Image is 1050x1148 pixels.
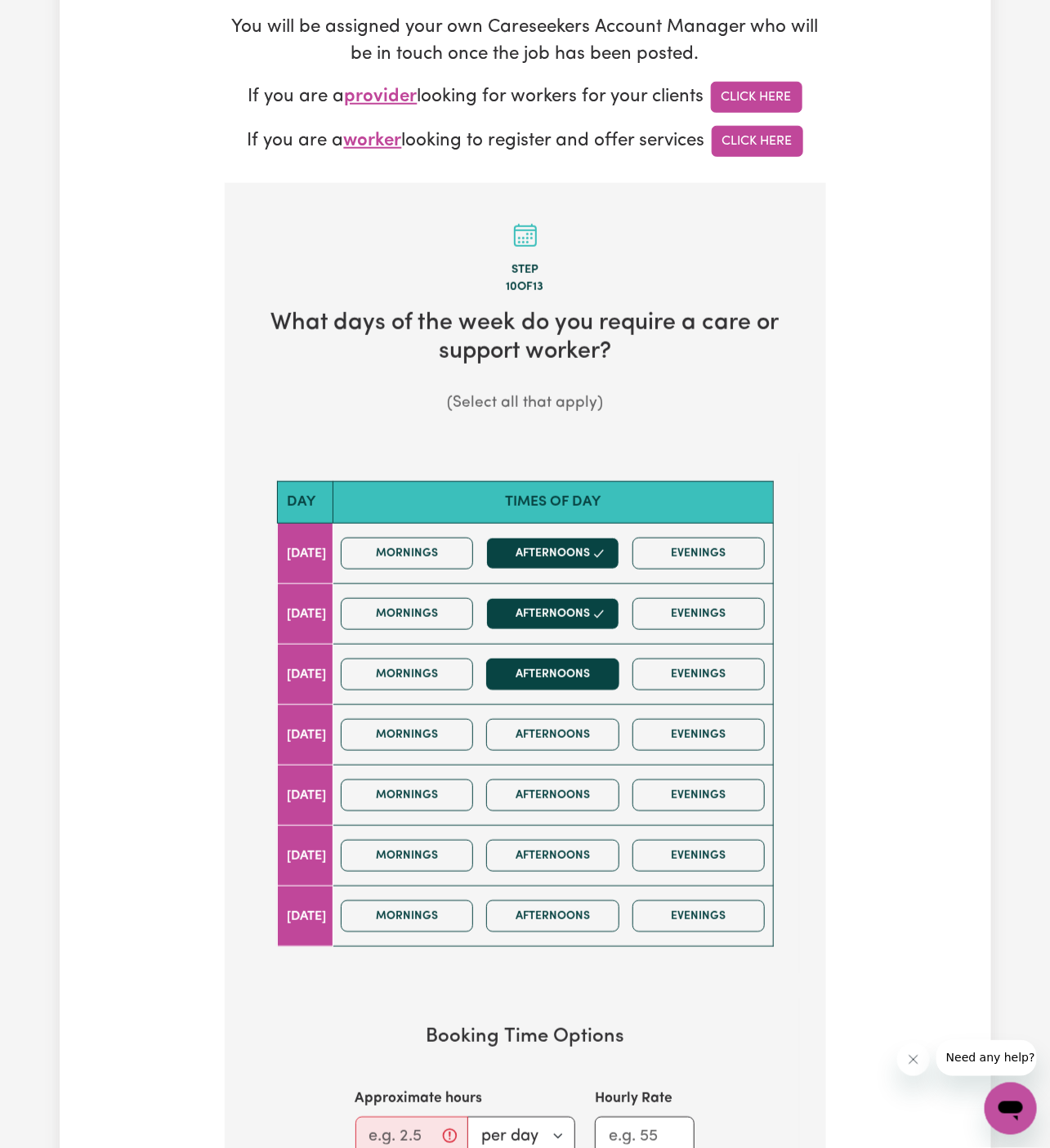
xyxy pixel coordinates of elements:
h2: What days of the week do you require a care or support worker? [251,310,800,366]
button: Mornings [341,659,474,690]
button: Afternoons [486,779,619,811]
label: Hourly Rate [595,1088,672,1110]
p: If you are a looking for workers for your clients [225,82,826,113]
td: [DATE] [277,584,333,645]
span: provider [345,87,418,106]
button: Evenings [632,538,766,570]
a: Click Here [712,126,803,157]
div: 10 of 13 [251,279,800,297]
button: Evenings [632,598,766,630]
button: Evenings [632,840,766,872]
th: Times of day [333,481,773,523]
p: (Select all that apply) [251,392,800,416]
td: [DATE] [277,705,333,766]
td: [DATE] [277,524,333,584]
iframe: Button to launch messaging window [985,1083,1037,1135]
button: Mornings [341,840,474,872]
p: You will be assigned your own Careseekers Account Manager who will be in touch once the job has b... [225,14,826,69]
button: Mornings [341,538,474,570]
button: Evenings [632,900,766,932]
button: Mornings [341,598,474,630]
td: [DATE] [277,826,333,887]
button: Afternoons [486,598,619,630]
button: Mornings [341,719,474,751]
button: Afternoons [486,538,619,570]
iframe: Message from company [936,1040,1037,1076]
button: Mornings [341,779,474,811]
a: Click Here [711,82,802,113]
th: Day [277,481,333,523]
button: Evenings [632,659,766,690]
td: [DATE] [277,645,333,705]
td: [DATE] [277,887,333,947]
p: If you are a looking to register and offer services [225,126,826,157]
button: Evenings [632,779,766,811]
button: Afternoons [486,719,619,751]
button: Evenings [632,719,766,751]
h3: Booking Time Options [277,1025,774,1049]
button: Afternoons [486,840,619,872]
button: Mornings [341,900,474,932]
td: [DATE] [277,766,333,826]
div: Step [251,261,800,279]
span: worker [344,132,402,150]
button: Afternoons [486,659,619,690]
button: Afternoons [486,900,619,932]
iframe: Close message [897,1043,930,1076]
label: Approximate hours [355,1088,483,1110]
